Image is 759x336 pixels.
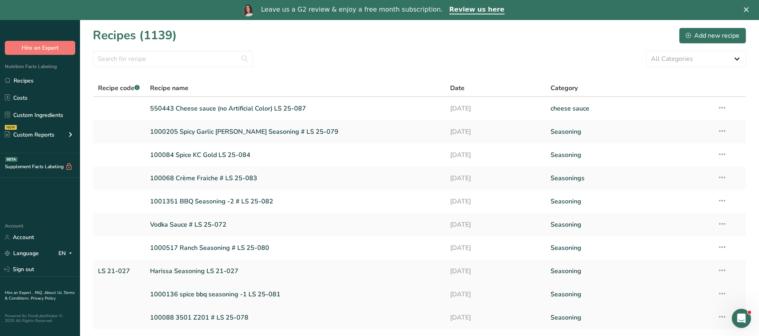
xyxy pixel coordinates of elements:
[5,41,75,55] button: Hire an Expert
[551,83,578,93] span: Category
[732,309,751,328] iframe: Intercom live chat
[450,170,541,187] a: [DATE]
[551,216,708,233] a: Seasoning
[551,170,708,187] a: Seasonings
[5,131,54,139] div: Custom Reports
[5,125,17,130] div: NEW
[150,239,441,256] a: 1000517 Ranch Seasoning # LS 25-080
[450,216,541,233] a: [DATE]
[551,123,708,140] a: Seasoning
[450,147,541,163] a: [DATE]
[150,263,441,280] a: Harissa Seasoning LS 21-027
[44,290,64,296] a: About Us .
[150,309,441,326] a: 100088 3501 Z201 # LS 25-078
[551,263,708,280] a: Seasoning
[150,147,441,163] a: 100084 Spice KC Gold LS 25-084
[35,290,44,296] a: FAQ .
[551,286,708,303] a: Seasoning
[31,296,56,301] a: Privacy Policy
[450,83,465,93] span: Date
[150,286,441,303] a: 1000136 spice bbq seasoning -1 LS 25-081
[5,290,75,301] a: Terms & Conditions .
[449,6,505,14] a: Review us here
[551,239,708,256] a: Seasoning
[450,263,541,280] a: [DATE]
[5,246,39,260] a: Language
[450,100,541,117] a: [DATE]
[150,83,188,93] span: Recipe name
[686,31,739,40] div: Add new recipe
[450,239,541,256] a: [DATE]
[450,309,541,326] a: [DATE]
[551,100,708,117] a: cheese sauce
[679,28,746,44] button: Add new recipe
[150,193,441,210] a: 1001351 BBQ Seasoning -2 # LS 25-082
[93,26,177,44] h1: Recipes (1139)
[551,309,708,326] a: Seasoning
[150,100,441,117] a: 550443 Cheese sauce (no Artificial Color) LS 25-087
[450,286,541,303] a: [DATE]
[242,4,254,16] img: Profile image for Reem
[551,147,708,163] a: Seasoning
[5,314,75,323] div: Powered By FoodLabelMaker © 2025 All Rights Reserved
[551,193,708,210] a: Seasoning
[150,123,441,140] a: 1000205 Spicy Garlic [PERSON_NAME] Seasoning # LS 25-079
[150,216,441,233] a: Vodka Sauce # LS 25-072
[261,6,443,14] div: Leave us a G2 review & enjoy a free month subscription.
[150,170,441,187] a: 100068 Crème Fraiche # LS 25-083
[5,290,33,296] a: Hire an Expert .
[450,123,541,140] a: [DATE]
[744,7,752,12] div: Close
[98,263,140,280] a: LS 21-027
[98,84,140,93] span: Recipe code
[58,249,75,258] div: EN
[5,157,18,162] div: BETA
[93,51,253,67] input: Search for recipe
[450,193,541,210] a: [DATE]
